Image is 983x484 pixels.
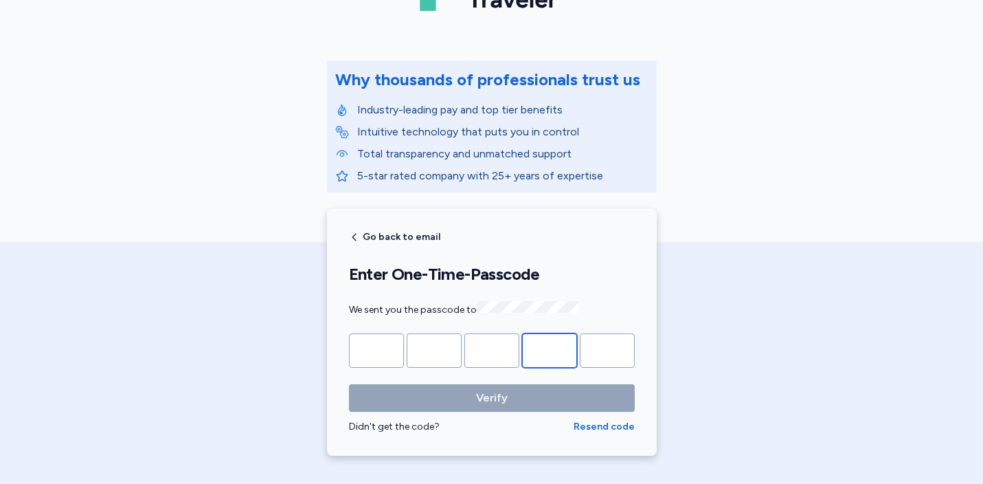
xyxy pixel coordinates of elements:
input: Please enter OTP character 2 [407,333,462,368]
h1: Enter One-Time-Passcode [349,264,635,285]
input: Please enter OTP character 1 [349,333,404,368]
span: Go back to email [363,232,440,242]
button: Resend code [574,420,635,434]
input: Please enter OTP character 4 [522,333,577,368]
div: Didn't get the code? [349,420,574,434]
div: Why thousands of professionals trust us [335,69,640,91]
button: Verify [349,384,635,412]
p: 5-star rated company with 25+ years of expertise [357,168,648,184]
input: Please enter OTP character 3 [464,333,519,368]
p: Total transparency and unmatched support [357,146,648,162]
span: We sent you the passcode to [349,304,579,316]
button: Go back to email [349,232,440,243]
p: Industry-leading pay and top tier benefits [357,102,648,118]
span: Verify [476,390,508,406]
input: Please enter OTP character 5 [580,333,635,368]
p: Intuitive technology that puts you in control [357,124,648,140]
